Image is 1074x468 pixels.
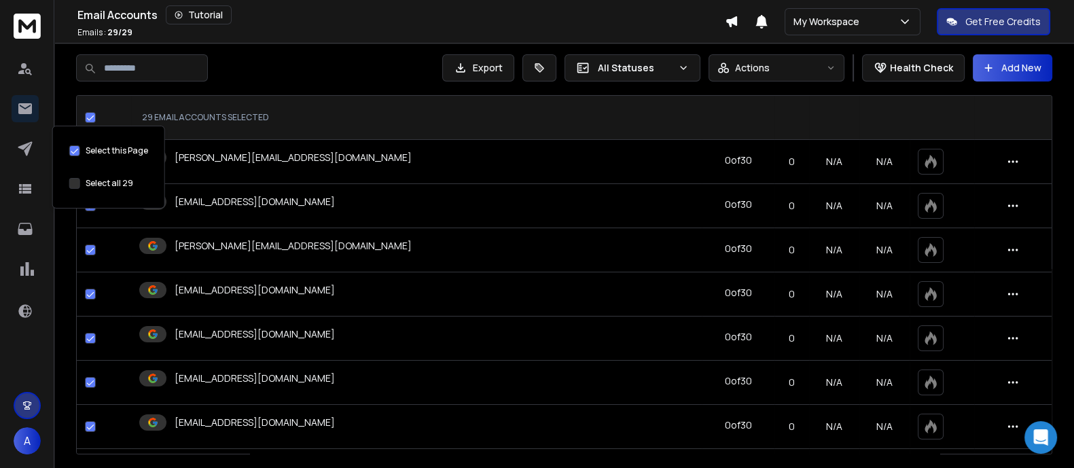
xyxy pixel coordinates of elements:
[809,361,859,405] td: N/A
[725,374,752,388] div: 0 of 30
[867,155,901,168] p: N/A
[175,416,335,429] p: [EMAIL_ADDRESS][DOMAIN_NAME]
[1024,421,1057,454] div: Open Intercom Messenger
[725,286,752,300] div: 0 of 30
[783,331,801,345] p: 0
[783,420,801,433] p: 0
[107,26,132,38] span: 29 / 29
[175,239,412,253] p: [PERSON_NAME][EMAIL_ADDRESS][DOMAIN_NAME]
[725,418,752,432] div: 0 of 30
[175,195,335,209] p: [EMAIL_ADDRESS][DOMAIN_NAME]
[86,145,148,156] label: Select this Page
[965,15,1041,29] p: Get Free Credits
[725,154,752,167] div: 0 of 30
[862,54,965,82] button: Health Check
[166,5,232,24] button: Tutorial
[175,372,335,385] p: [EMAIL_ADDRESS][DOMAIN_NAME]
[973,54,1052,82] button: Add New
[142,112,691,123] div: 29 EMAIL ACCOUNTS SELECTED
[783,376,801,389] p: 0
[867,420,901,433] p: N/A
[867,331,901,345] p: N/A
[867,243,901,257] p: N/A
[77,5,725,24] div: Email Accounts
[86,178,133,189] label: Select all 29
[783,287,801,301] p: 0
[809,228,859,272] td: N/A
[77,27,132,38] p: Emails :
[14,427,41,454] button: A
[809,272,859,317] td: N/A
[809,184,859,228] td: N/A
[937,8,1050,35] button: Get Free Credits
[793,15,865,29] p: My Workspace
[175,151,412,164] p: [PERSON_NAME][EMAIL_ADDRESS][DOMAIN_NAME]
[890,61,953,75] p: Health Check
[725,330,752,344] div: 0 of 30
[442,54,514,82] button: Export
[175,283,335,297] p: [EMAIL_ADDRESS][DOMAIN_NAME]
[809,405,859,449] td: N/A
[867,287,901,301] p: N/A
[867,376,901,389] p: N/A
[809,317,859,361] td: N/A
[725,242,752,255] div: 0 of 30
[867,199,901,213] p: N/A
[809,140,859,184] td: N/A
[783,243,801,257] p: 0
[725,198,752,211] div: 0 of 30
[175,327,335,341] p: [EMAIL_ADDRESS][DOMAIN_NAME]
[598,61,673,75] p: All Statuses
[783,155,801,168] p: 0
[783,199,801,213] p: 0
[735,61,770,75] p: Actions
